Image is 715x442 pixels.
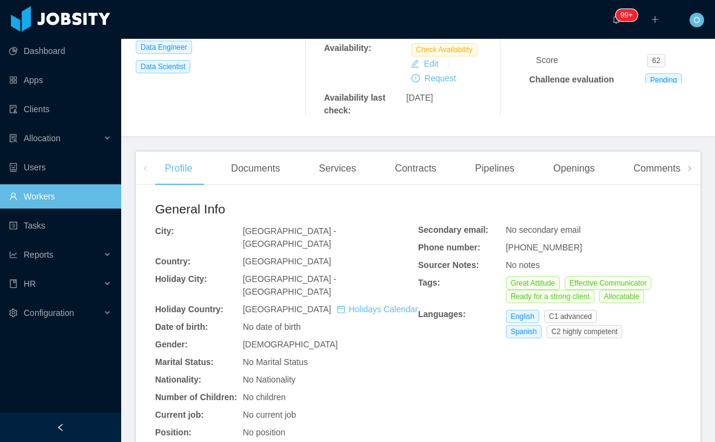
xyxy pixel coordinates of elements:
span: Allocatable [599,290,645,303]
span: Allocation [24,133,61,143]
span: [PHONE_NUMBER] [506,243,582,252]
span: [DATE] [407,93,433,102]
b: Country: [155,256,190,266]
span: No Nationality [243,375,296,384]
span: Spanish [506,325,542,338]
span: O [694,13,700,27]
a: icon: robotUsers [9,155,111,179]
span: Configuration [24,308,74,318]
div: Services [309,152,365,186]
button: icon: exclamation-circleRequest [407,71,461,85]
span: English [506,310,539,323]
b: Tags: [418,278,440,287]
span: [GEOGRAPHIC_DATA] [243,256,331,266]
span: Data Scientist [136,60,190,73]
span: No notes [506,260,540,270]
b: Date of birth: [155,322,208,332]
b: Availability last check: [324,93,385,115]
sup: 1649 [616,9,637,21]
a: icon: auditClients [9,97,111,121]
div: Contracts [385,152,446,186]
b: Holiday City: [155,274,207,284]
i: icon: line-chart [9,250,18,259]
span: 62 [647,54,665,67]
span: No secondary email [506,225,581,235]
b: Sourcer Notes: [418,260,479,270]
b: Number of Children: [155,392,237,402]
i: icon: plus [651,15,659,24]
div: Openings [544,152,605,186]
i: icon: solution [9,134,18,142]
span: Pending [645,73,682,87]
b: Availability: [324,43,371,53]
span: [DEMOGRAPHIC_DATA] [243,340,338,349]
span: Effective Communicator [565,276,651,290]
a: icon: pie-chartDashboard [9,39,111,63]
div: Comments [624,152,690,186]
div: Documents [221,152,290,186]
div: Pipelines [465,152,524,186]
b: Gender: [155,340,188,349]
span: No current job [243,410,296,420]
span: HR [24,279,36,289]
span: No date of birth [243,322,301,332]
span: Great Attitude [506,276,560,290]
i: icon: calendar [337,305,345,313]
span: C2 highly competent [547,325,622,338]
a: icon: userWorkers [9,184,111,209]
b: Marital Status: [155,357,213,367]
b: Secondary email: [418,225,488,235]
b: Position: [155,427,191,437]
i: icon: book [9,280,18,288]
span: Data Engineer [136,41,192,54]
i: icon: right [687,166,693,172]
i: icon: setting [9,309,18,317]
i: icon: bell [612,15,620,24]
b: Languages: [418,309,466,319]
b: Current job: [155,410,204,420]
h2: General Info [155,199,418,219]
span: No children [243,392,286,402]
b: Holiday Country: [155,304,224,314]
span: C1 advanced [544,310,597,323]
b: Phone number: [418,243,481,252]
button: icon: editEdit [406,56,444,71]
span: [GEOGRAPHIC_DATA] [243,304,418,314]
div: Score [536,54,648,67]
b: City: [155,226,174,236]
span: [GEOGRAPHIC_DATA] - [GEOGRAPHIC_DATA] [243,226,336,249]
div: Profile [155,152,202,186]
span: No Marital Status [243,357,308,367]
a: icon: profileTasks [9,213,111,238]
b: Nationality: [155,375,201,384]
span: Ready for a strong client [506,290,594,303]
span: [GEOGRAPHIC_DATA] - [GEOGRAPHIC_DATA] [243,274,336,296]
i: icon: left [142,166,148,172]
a: icon: calendarHolidays Calendar [337,304,417,314]
span: No position [243,427,285,437]
span: Reports [24,250,53,260]
a: icon: appstoreApps [9,68,111,92]
strong: Challenge evaluation [529,75,614,84]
